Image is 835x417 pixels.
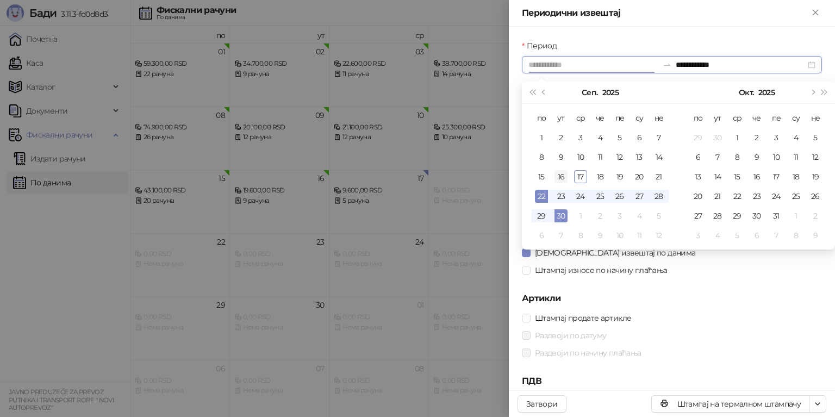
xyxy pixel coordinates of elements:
div: 12 [613,151,626,164]
div: 30 [750,209,763,222]
div: 28 [652,190,665,203]
div: 23 [554,190,568,203]
td: 2025-10-02 [590,206,610,226]
td: 2025-10-28 [708,206,727,226]
div: 26 [613,190,626,203]
td: 2025-10-04 [630,206,649,226]
div: 7 [770,229,783,242]
td: 2025-09-20 [630,167,649,186]
div: 4 [594,131,607,144]
div: 5 [652,209,665,222]
td: 2025-11-03 [688,226,708,245]
td: 2025-10-17 [767,167,786,186]
td: 2025-10-05 [649,206,669,226]
td: 2025-10-08 [571,226,590,245]
div: 7 [652,131,665,144]
th: пе [610,108,630,128]
span: to [663,60,671,69]
span: Раздвоји по датуму [531,329,610,341]
div: 30 [711,131,724,144]
div: 24 [770,190,783,203]
div: 14 [652,151,665,164]
div: 7 [711,151,724,164]
td: 2025-11-02 [806,206,825,226]
td: 2025-09-29 [688,128,708,147]
td: 2025-09-08 [532,147,551,167]
div: 12 [652,229,665,242]
div: 3 [691,229,705,242]
td: 2025-09-13 [630,147,649,167]
td: 2025-11-08 [786,226,806,245]
div: 6 [535,229,548,242]
td: 2025-10-27 [688,206,708,226]
td: 2025-10-22 [727,186,747,206]
td: 2025-10-09 [590,226,610,245]
td: 2025-09-29 [532,206,551,226]
div: 4 [789,131,802,144]
td: 2025-09-07 [649,128,669,147]
span: Раздвоји по начину плаћања [531,347,645,359]
td: 2025-09-01 [532,128,551,147]
div: 2 [594,209,607,222]
th: не [806,108,825,128]
td: 2025-10-05 [806,128,825,147]
td: 2025-10-02 [747,128,767,147]
div: 19 [613,170,626,183]
th: ср [571,108,590,128]
div: 29 [535,209,548,222]
th: ут [551,108,571,128]
th: пе [767,108,786,128]
td: 2025-10-07 [708,147,727,167]
th: ут [708,108,727,128]
span: [DEMOGRAPHIC_DATA] извештај по данима [531,247,700,259]
div: 21 [652,170,665,183]
td: 2025-09-30 [708,128,727,147]
span: Штампај износе по начину плаћања [531,264,672,276]
th: че [747,108,767,128]
td: 2025-10-07 [551,226,571,245]
div: 25 [789,190,802,203]
div: 16 [750,170,763,183]
td: 2025-10-06 [532,226,551,245]
button: Штампај на термалном штампачу [651,395,809,413]
td: 2025-10-23 [747,186,767,206]
td: 2025-11-04 [708,226,727,245]
div: 20 [691,190,705,203]
div: 25 [594,190,607,203]
div: 13 [633,151,646,164]
div: 30 [554,209,568,222]
div: 29 [731,209,744,222]
span: swap-right [663,60,671,69]
div: 11 [789,151,802,164]
div: Периодични извештај [522,7,809,20]
td: 2025-09-03 [571,128,590,147]
td: 2025-10-11 [630,226,649,245]
div: 5 [731,229,744,242]
td: 2025-09-16 [551,167,571,186]
div: 1 [535,131,548,144]
th: не [649,108,669,128]
td: 2025-09-19 [610,167,630,186]
td: 2025-10-29 [727,206,747,226]
div: 16 [554,170,568,183]
div: 18 [594,170,607,183]
th: по [688,108,708,128]
td: 2025-09-14 [649,147,669,167]
td: 2025-10-20 [688,186,708,206]
td: 2025-09-09 [551,147,571,167]
td: 2025-10-13 [688,167,708,186]
td: 2025-09-04 [590,128,610,147]
div: 27 [633,190,646,203]
div: 9 [750,151,763,164]
div: 20 [633,170,646,183]
button: Претходни месец (PageUp) [538,82,550,103]
div: 8 [731,151,744,164]
th: че [590,108,610,128]
div: 9 [594,229,607,242]
td: 2025-10-03 [610,206,630,226]
td: 2025-09-11 [590,147,610,167]
td: 2025-09-06 [630,128,649,147]
div: 2 [750,131,763,144]
div: 15 [535,170,548,183]
input: Период [528,59,658,71]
